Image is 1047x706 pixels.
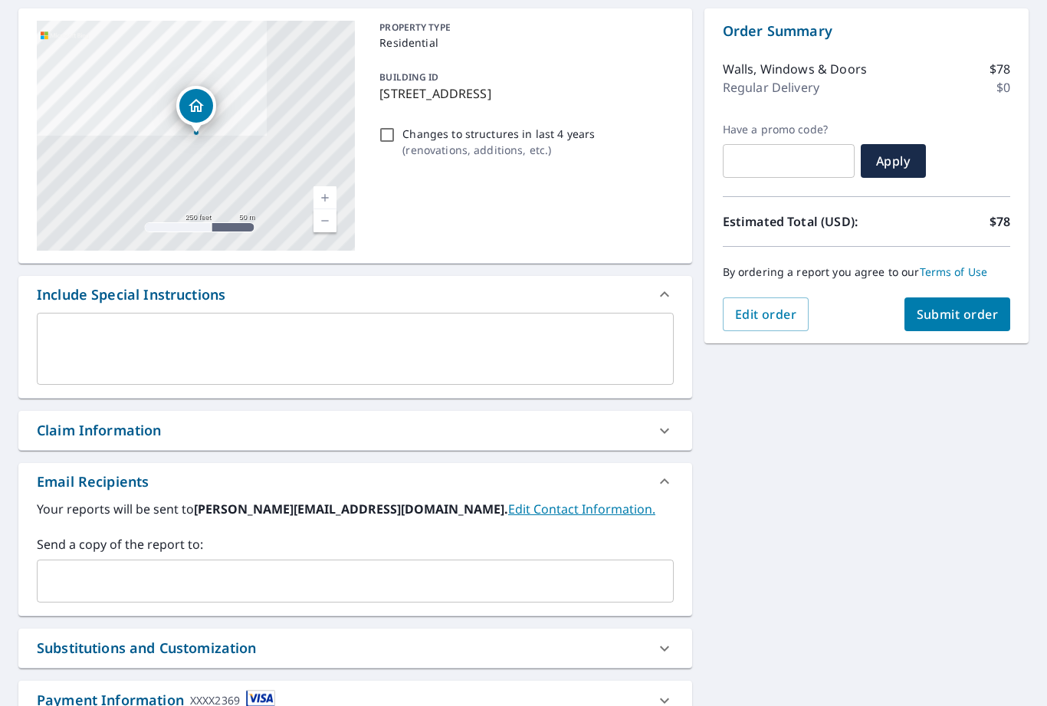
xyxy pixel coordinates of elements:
button: Apply [861,144,926,178]
span: Apply [873,153,914,169]
div: Include Special Instructions [18,276,692,313]
p: PROPERTY TYPE [379,21,667,34]
div: Email Recipients [18,463,692,500]
div: Dropped pin, building 1, Residential property, 246 8th St Elyria, OH 44035 [176,86,216,133]
p: [STREET_ADDRESS] [379,84,667,103]
p: Walls, Windows & Doors [723,60,867,78]
p: $78 [990,212,1010,231]
div: Substitutions and Customization [37,638,257,658]
label: Have a promo code? [723,123,855,136]
button: Submit order [904,297,1011,331]
a: EditContactInfo [508,501,655,517]
b: [PERSON_NAME][EMAIL_ADDRESS][DOMAIN_NAME]. [194,501,508,517]
label: Your reports will be sent to [37,500,674,518]
a: Current Level 17, Zoom Out [313,209,336,232]
div: Claim Information [37,420,162,441]
div: Substitutions and Customization [18,629,692,668]
p: Residential [379,34,667,51]
p: Changes to structures in last 4 years [402,126,595,142]
span: Submit order [917,306,999,323]
span: Edit order [735,306,797,323]
div: Include Special Instructions [37,284,225,305]
button: Edit order [723,297,809,331]
p: Regular Delivery [723,78,819,97]
a: Terms of Use [920,264,988,279]
p: $78 [990,60,1010,78]
label: Send a copy of the report to: [37,535,674,553]
div: Claim Information [18,411,692,450]
div: Email Recipients [37,471,149,492]
p: $0 [996,78,1010,97]
p: ( renovations, additions, etc. ) [402,142,595,158]
p: BUILDING ID [379,71,438,84]
p: Order Summary [723,21,1010,41]
p: Estimated Total (USD): [723,212,867,231]
p: By ordering a report you agree to our [723,265,1010,279]
a: Current Level 17, Zoom In [313,186,336,209]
